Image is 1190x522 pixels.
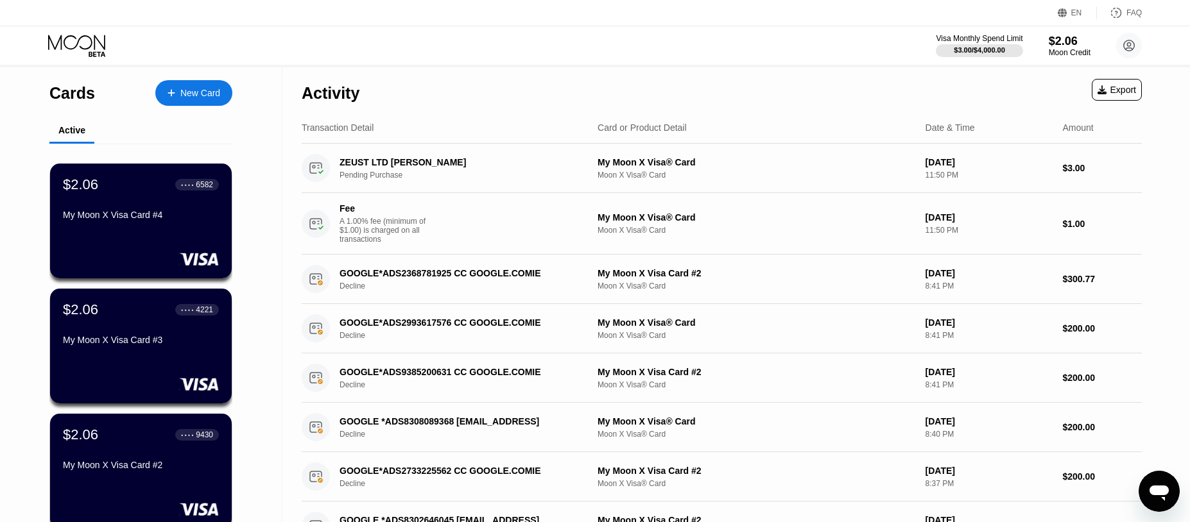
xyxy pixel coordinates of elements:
div: [DATE] [926,367,1053,377]
div: Moon Credit [1049,48,1091,57]
div: 4221 [196,305,213,314]
div: GOOGLE*ADS2368781925 CC GOOGLE.COMIEDeclineMy Moon X Visa Card #2Moon X Visa® Card[DATE]8:41 PM$3... [302,255,1142,304]
div: $2.06● ● ● ●6582My Moon X Visa Card #4 [50,164,232,278]
div: $2.06 [1049,35,1091,48]
div: GOOGLE*ADS9385200631 CC GOOGLE.COMIEDeclineMy Moon X Visa Card #2Moon X Visa® Card[DATE]8:41 PM$2... [302,353,1142,403]
div: Decline [340,331,597,340]
div: $2.06● ● ● ●4221My Moon X Visa Card #3 [50,289,232,403]
div: GOOGLE*ADS2733225562 CC GOOGLE.COMIEDeclineMy Moon X Visa Card #2Moon X Visa® Card[DATE]8:37 PM$2... [302,452,1142,501]
div: $2.06 [63,301,98,318]
div: ● ● ● ● [181,433,194,437]
div: FAQ [1097,6,1142,19]
div: My Moon X Visa Card #3 [63,335,219,345]
div: $3.00 / $4,000.00 [954,46,1005,54]
div: $200.00 [1062,323,1142,333]
div: ZEUST LTD [PERSON_NAME] [340,157,579,167]
div: $3.00 [1062,163,1142,173]
div: Active [58,125,85,135]
div: A 1.00% fee (minimum of $1.00) is charged on all transactions [340,217,436,244]
div: Moon X Visa® Card [598,380,915,389]
div: [DATE] [926,317,1053,328]
div: My Moon X Visa® Card [598,212,915,223]
div: My Moon X Visa Card #4 [63,210,219,220]
div: My Moon X Visa® Card [598,157,915,167]
div: Export [1092,79,1142,101]
div: EN [1058,6,1097,19]
div: My Moon X Visa® Card [598,416,915,426]
div: Decline [340,282,597,290]
div: Moon X Visa® Card [598,430,915,439]
div: Activity [302,84,359,103]
div: GOOGLE*ADS2993617576 CC GOOGLE.COMIE [340,317,579,328]
div: GOOGLE*ADS2733225562 CC GOOGLE.COMIE [340,466,579,476]
div: 8:41 PM [926,331,1053,340]
div: ● ● ● ● [181,183,194,187]
div: 6582 [196,180,213,189]
iframe: Button to launch messaging window [1139,471,1180,512]
div: Decline [340,479,597,488]
div: $200.00 [1062,471,1142,482]
div: GOOGLE *ADS8308089368 [EMAIL_ADDRESS] [340,416,579,426]
div: Transaction Detail [302,122,374,133]
div: My Moon X Visa Card #2 [63,460,219,470]
div: $2.06Moon Credit [1049,35,1091,57]
div: [DATE] [926,416,1053,426]
div: Moon X Visa® Card [598,331,915,340]
div: $200.00 [1062,422,1142,432]
div: My Moon X Visa® Card [598,317,915,328]
div: $2.06 [63,176,98,193]
div: GOOGLE *ADS8308089368 [EMAIL_ADDRESS]DeclineMy Moon X Visa® CardMoon X Visa® Card[DATE]8:40 PM$20... [302,403,1142,452]
div: GOOGLE*ADS9385200631 CC GOOGLE.COMIE [340,367,579,377]
div: Moon X Visa® Card [598,479,915,488]
div: $200.00 [1062,373,1142,383]
div: Visa Monthly Spend Limit [936,34,1022,43]
div: My Moon X Visa Card #2 [598,268,915,278]
div: 11:50 PM [926,171,1053,180]
div: [DATE] [926,268,1053,278]
div: 9430 [196,430,213,439]
div: My Moon X Visa Card #2 [598,367,915,377]
div: $2.06 [63,426,98,443]
div: FAQ [1126,8,1142,17]
div: Cards [49,84,95,103]
div: GOOGLE*ADS2368781925 CC GOOGLE.COMIE [340,268,579,278]
div: Fee [340,203,429,214]
div: New Card [180,88,220,99]
div: Decline [340,430,597,439]
div: 8:40 PM [926,430,1053,439]
div: GOOGLE*ADS2993617576 CC GOOGLE.COMIEDeclineMy Moon X Visa® CardMoon X Visa® Card[DATE]8:41 PM$200.00 [302,304,1142,353]
div: Moon X Visa® Card [598,282,915,290]
div: New Card [155,80,232,106]
div: Card or Product Detail [598,122,687,133]
div: Pending Purchase [340,171,597,180]
div: Amount [1062,122,1093,133]
div: EN [1071,8,1082,17]
div: 8:37 PM [926,479,1053,488]
div: Export [1098,85,1136,95]
div: ● ● ● ● [181,308,194,312]
div: [DATE] [926,212,1053,223]
div: Moon X Visa® Card [598,226,915,235]
div: 11:50 PM [926,226,1053,235]
div: [DATE] [926,157,1053,167]
div: Decline [340,380,597,389]
div: Moon X Visa® Card [598,171,915,180]
div: 8:41 PM [926,282,1053,290]
div: [DATE] [926,466,1053,476]
div: 8:41 PM [926,380,1053,389]
div: My Moon X Visa Card #2 [598,466,915,476]
div: Date & Time [926,122,975,133]
div: Visa Monthly Spend Limit$3.00/$4,000.00 [936,34,1022,57]
div: $300.77 [1062,274,1142,284]
div: $1.00 [1062,219,1142,229]
div: ZEUST LTD [PERSON_NAME]Pending PurchaseMy Moon X Visa® CardMoon X Visa® Card[DATE]11:50 PM$3.00 [302,144,1142,193]
div: FeeA 1.00% fee (minimum of $1.00) is charged on all transactionsMy Moon X Visa® CardMoon X Visa® ... [302,193,1142,255]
